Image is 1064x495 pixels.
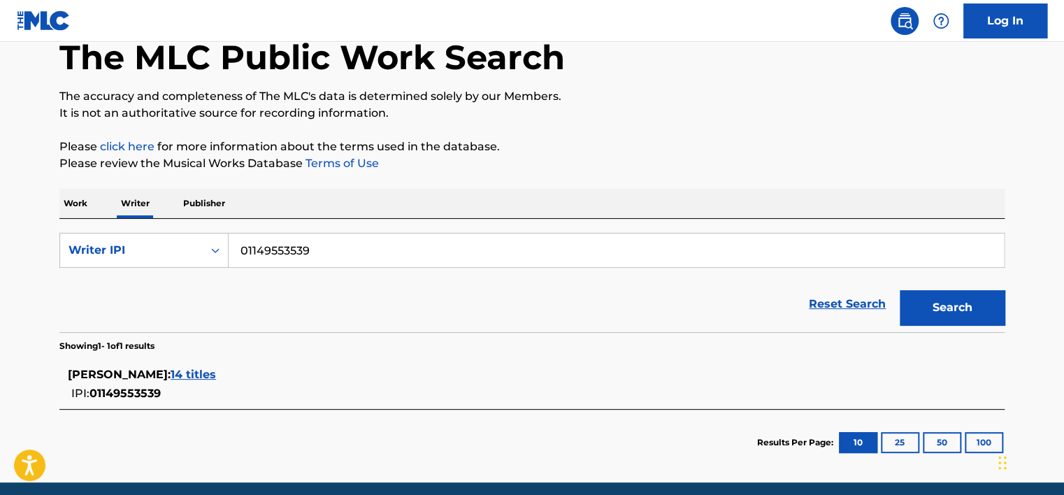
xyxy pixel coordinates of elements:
span: [PERSON_NAME] : [68,368,171,381]
div: Drag [998,442,1007,484]
span: 14 titles [171,368,216,381]
img: MLC Logo [17,10,71,31]
span: 01149553539 [89,387,161,400]
img: help [933,13,949,29]
div: Writer IPI [69,242,194,259]
img: search [896,13,913,29]
a: Reset Search [802,289,893,320]
button: 100 [965,432,1003,453]
a: click here [100,140,154,153]
button: 10 [839,432,877,453]
iframe: Chat Widget [994,428,1064,495]
button: 25 [881,432,919,453]
p: It is not an authoritative source for recording information. [59,105,1005,122]
span: IPI: [71,387,89,400]
p: Please for more information about the terms used in the database. [59,138,1005,155]
a: Public Search [891,7,919,35]
form: Search Form [59,233,1005,332]
a: Terms of Use [303,157,379,170]
p: Publisher [179,189,229,218]
p: Results Per Page: [757,436,837,449]
p: Please review the Musical Works Database [59,155,1005,172]
div: Help [927,7,955,35]
p: Showing 1 - 1 of 1 results [59,340,154,352]
button: Search [900,290,1005,325]
a: Log In [963,3,1047,38]
p: Work [59,189,92,218]
button: 50 [923,432,961,453]
p: The accuracy and completeness of The MLC's data is determined solely by our Members. [59,88,1005,105]
h1: The MLC Public Work Search [59,36,565,78]
p: Writer [117,189,154,218]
